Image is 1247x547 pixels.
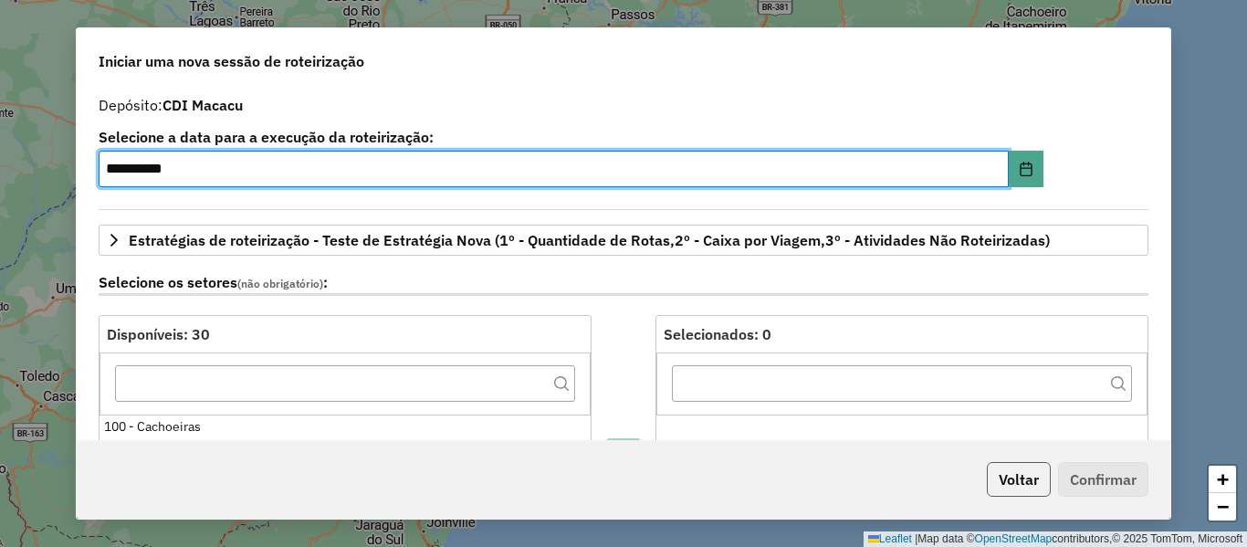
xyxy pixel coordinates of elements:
[864,531,1247,547] div: Map data © contributors,© 2025 TomTom, Microsoft
[237,277,323,290] span: (não obrigatório)
[1209,493,1236,521] a: Zoom out
[99,94,1148,116] div: Depósito:
[129,233,1050,247] span: Estratégias de roteirização - Teste de Estratégia Nova (1º - Quantidade de Rotas,2º - Caixa por V...
[664,323,1140,345] div: Selecionados: 0
[107,323,583,345] div: Disponíveis: 30
[162,96,243,114] strong: CDI Macacu
[99,271,1148,296] label: Selecione os setores :
[1209,466,1236,493] a: Zoom in
[1217,495,1229,518] span: −
[987,462,1051,497] button: Voltar
[99,126,1043,148] label: Selecione a data para a execução da roteirização:
[915,532,917,545] span: |
[1217,468,1229,490] span: +
[1009,151,1043,187] button: Choose Date
[975,532,1053,545] a: OpenStreetMap
[868,532,912,545] a: Leaflet
[99,50,364,72] span: Iniciar uma nova sessão de roteirização
[104,417,586,437] div: 100 - Cachoeiras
